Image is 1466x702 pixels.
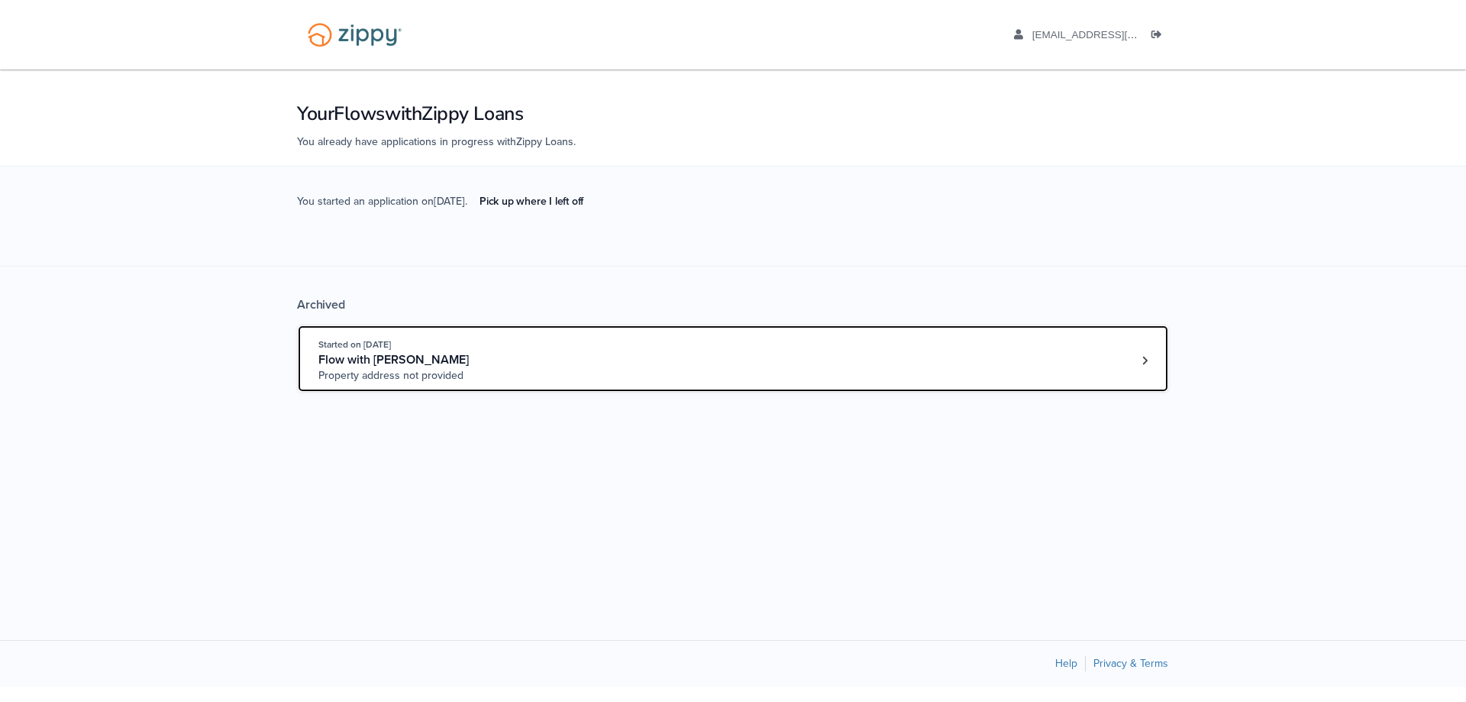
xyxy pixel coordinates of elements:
[298,15,412,54] img: Logo
[1014,29,1207,44] a: edit profile
[1151,29,1168,44] a: Log out
[297,135,576,148] span: You already have applications in progress with Zippy Loans .
[318,352,469,367] span: Flow with [PERSON_NAME]
[297,297,1169,312] div: Archived
[467,189,596,214] a: Pick up where I left off
[318,339,391,350] span: Started on [DATE]
[1055,657,1077,670] a: Help
[297,193,596,235] span: You started an application on [DATE] .
[1093,657,1168,670] a: Privacy & Terms
[297,101,1169,127] h1: Your Flows with Zippy Loans
[318,368,551,383] span: Property address not provided
[297,325,1169,393] a: Open loan 4219368
[1133,349,1156,372] a: Loan number 4219368
[1032,29,1207,40] span: jesgast@gmail.com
